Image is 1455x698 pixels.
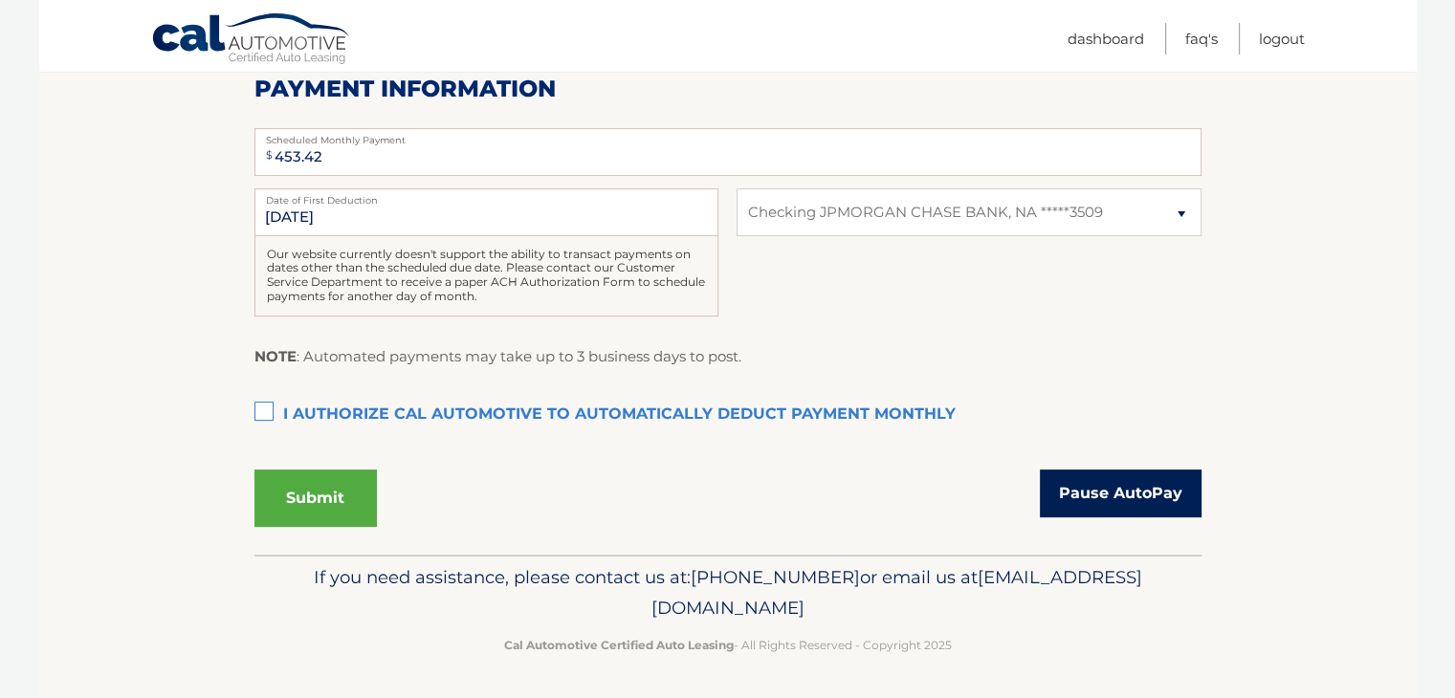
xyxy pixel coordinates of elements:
button: Submit [254,469,377,527]
div: Our website currently doesn't support the ability to transact payments on dates other than the sc... [254,236,718,316]
span: [PHONE_NUMBER] [691,566,860,588]
label: I authorize cal automotive to automatically deduct payment monthly [254,396,1201,434]
p: : Automated payments may take up to 3 business days to post. [254,344,741,369]
a: Cal Automotive [151,12,352,68]
a: Dashboard [1068,23,1144,55]
label: Date of First Deduction [254,188,718,204]
strong: NOTE [254,347,297,365]
a: Logout [1259,23,1305,55]
input: Payment Amount [254,128,1201,176]
a: Pause AutoPay [1040,469,1201,517]
p: - All Rights Reserved - Copyright 2025 [267,635,1189,655]
p: If you need assistance, please contact us at: or email us at [267,562,1189,623]
strong: Cal Automotive Certified Auto Leasing [504,638,734,652]
h2: Payment Information [254,75,1201,103]
span: [EMAIL_ADDRESS][DOMAIN_NAME] [651,566,1142,619]
span: $ [260,134,278,177]
label: Scheduled Monthly Payment [254,128,1201,143]
a: FAQ's [1185,23,1218,55]
input: Payment Date [254,188,718,236]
